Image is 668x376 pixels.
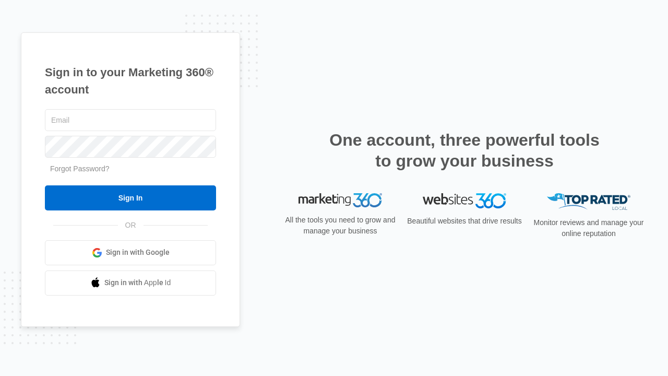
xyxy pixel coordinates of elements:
[326,130,603,171] h2: One account, three powerful tools to grow your business
[106,247,170,258] span: Sign in with Google
[547,193,630,210] img: Top Rated Local
[423,193,506,208] img: Websites 360
[50,164,110,173] a: Forgot Password?
[530,217,647,239] p: Monitor reviews and manage your online reputation
[45,64,216,98] h1: Sign in to your Marketing 360® account
[45,185,216,210] input: Sign In
[45,240,216,265] a: Sign in with Google
[282,215,399,237] p: All the tools you need to grow and manage your business
[118,220,144,231] span: OR
[299,193,382,208] img: Marketing 360
[45,271,216,296] a: Sign in with Apple Id
[104,277,171,288] span: Sign in with Apple Id
[406,216,523,227] p: Beautiful websites that drive results
[45,109,216,131] input: Email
